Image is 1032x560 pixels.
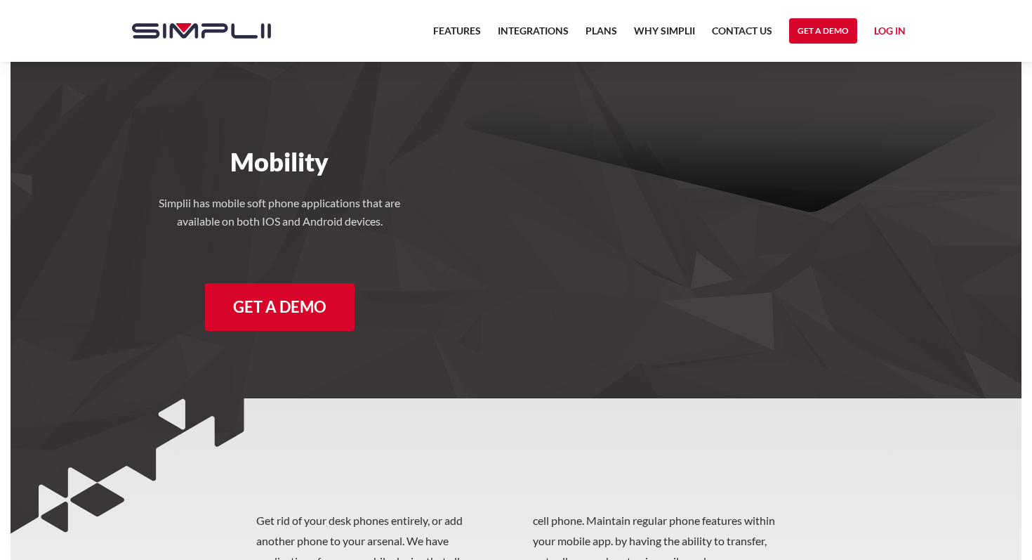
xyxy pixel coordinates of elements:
a: Get a Demo [205,283,355,331]
a: Get a Demo [789,18,857,44]
h4: Simplii has mobile soft phone applications that are available on both IOS and Android devices. [153,194,406,230]
a: Integrations [498,22,569,48]
a: Contact US [712,22,772,48]
a: Plans [586,22,617,48]
a: Features [433,22,481,48]
a: Why Simplii [634,22,695,48]
a: Log in [874,22,906,44]
h1: Mobility [118,146,442,177]
img: Simplii [132,23,271,39]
